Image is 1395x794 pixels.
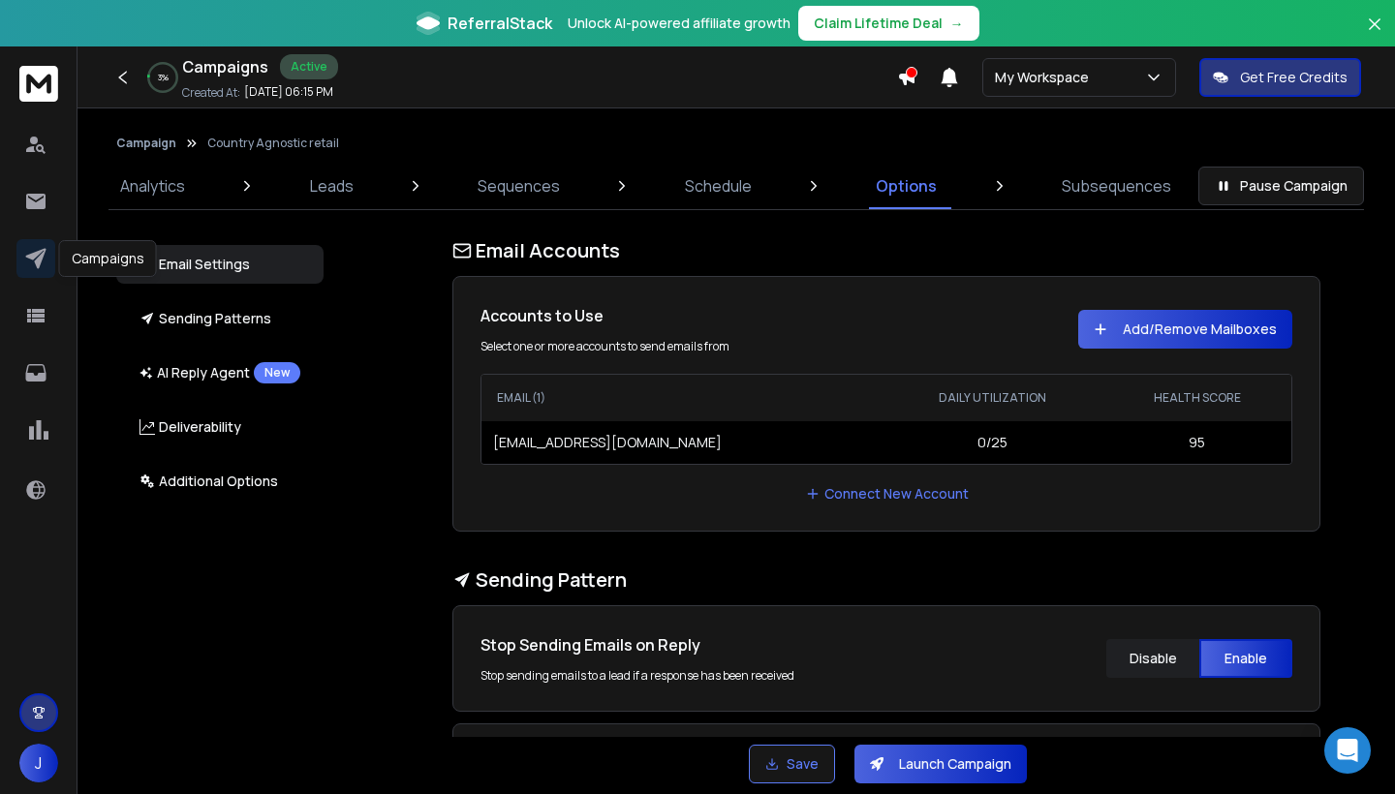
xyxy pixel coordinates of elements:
[116,136,176,151] button: Campaign
[158,72,169,83] p: 3 %
[1062,174,1171,198] p: Subsequences
[1199,58,1361,97] button: Get Free Credits
[466,163,572,209] a: Sequences
[1198,167,1364,205] button: Pause Campaign
[876,174,937,198] p: Options
[59,240,157,277] div: Campaigns
[116,245,324,284] button: Email Settings
[798,6,979,41] button: Claim Lifetime Deal→
[19,744,58,782] button: J
[310,174,354,198] p: Leads
[864,163,948,209] a: Options
[685,174,752,198] p: Schedule
[120,174,185,198] p: Analytics
[108,163,197,209] a: Analytics
[244,84,333,100] p: [DATE] 06:15 PM
[1324,727,1371,774] div: Open Intercom Messenger
[448,12,552,35] span: ReferralStack
[139,255,250,274] p: Email Settings
[1240,68,1348,87] p: Get Free Credits
[478,174,560,198] p: Sequences
[182,85,240,101] p: Created At:
[568,14,790,33] p: Unlock AI-powered affiliate growth
[950,14,964,33] span: →
[995,68,1097,87] p: My Workspace
[280,54,338,79] div: Active
[673,163,763,209] a: Schedule
[452,237,1320,264] h1: Email Accounts
[1362,12,1387,58] button: Close banner
[182,55,268,78] h1: Campaigns
[207,136,339,151] p: Country Agnostic retail
[298,163,365,209] a: Leads
[1050,163,1183,209] a: Subsequences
